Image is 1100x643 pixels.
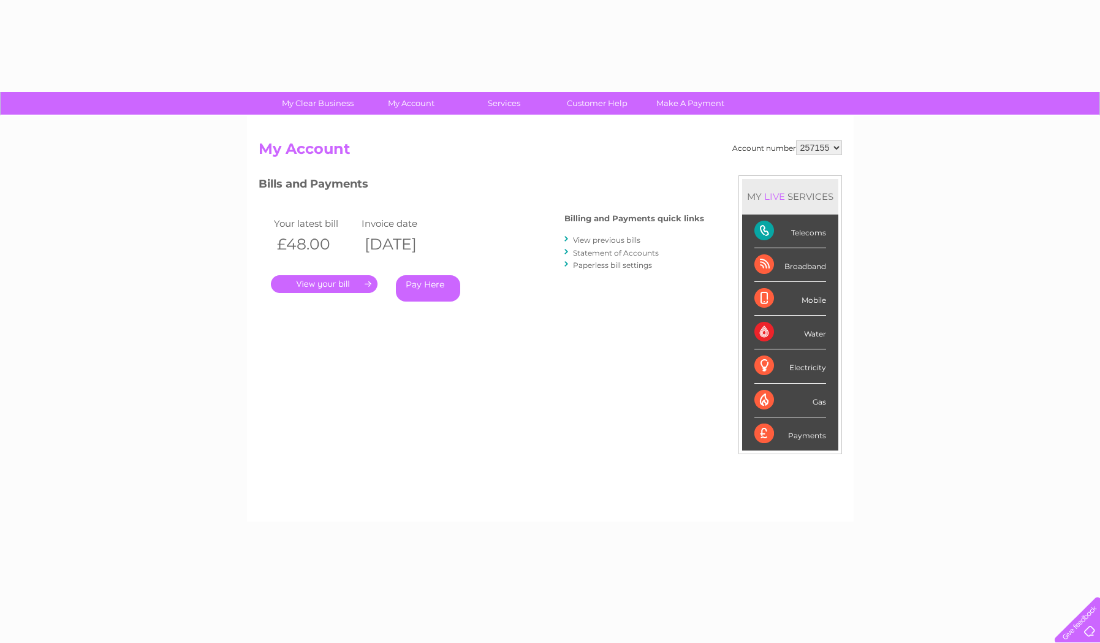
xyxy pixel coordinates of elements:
[754,384,826,417] div: Gas
[267,92,368,115] a: My Clear Business
[547,92,648,115] a: Customer Help
[396,275,460,302] a: Pay Here
[754,316,826,349] div: Water
[453,92,555,115] a: Services
[573,235,640,245] a: View previous bills
[358,232,447,257] th: [DATE]
[271,215,359,232] td: Your latest bill
[732,140,842,155] div: Account number
[754,282,826,316] div: Mobile
[573,261,652,270] a: Paperless bill settings
[564,214,704,223] h4: Billing and Payments quick links
[271,232,359,257] th: £48.00
[640,92,741,115] a: Make A Payment
[754,349,826,383] div: Electricity
[271,275,377,293] a: .
[360,92,461,115] a: My Account
[754,248,826,282] div: Broadband
[762,191,787,202] div: LIVE
[259,175,704,197] h3: Bills and Payments
[742,179,838,214] div: MY SERVICES
[754,215,826,248] div: Telecoms
[754,417,826,451] div: Payments
[573,248,659,257] a: Statement of Accounts
[259,140,842,164] h2: My Account
[358,215,447,232] td: Invoice date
